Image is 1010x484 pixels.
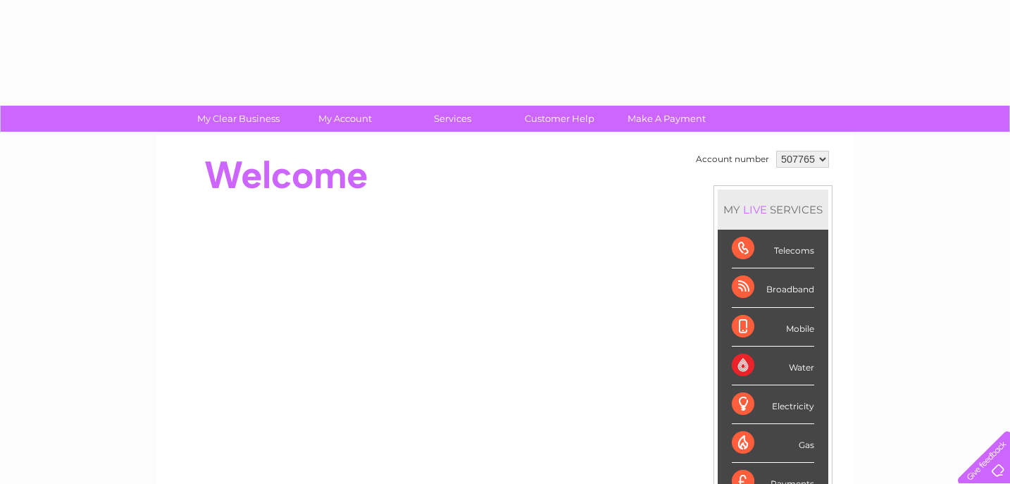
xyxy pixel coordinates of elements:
td: Account number [692,147,773,171]
a: Services [394,106,511,132]
a: Make A Payment [609,106,725,132]
div: Broadband [732,268,814,307]
div: Mobile [732,308,814,347]
a: My Account [287,106,404,132]
div: MY SERVICES [718,190,828,230]
div: Gas [732,424,814,463]
div: Water [732,347,814,385]
a: Customer Help [501,106,618,132]
div: Electricity [732,385,814,424]
div: LIVE [740,203,770,216]
div: Telecoms [732,230,814,268]
a: My Clear Business [180,106,297,132]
